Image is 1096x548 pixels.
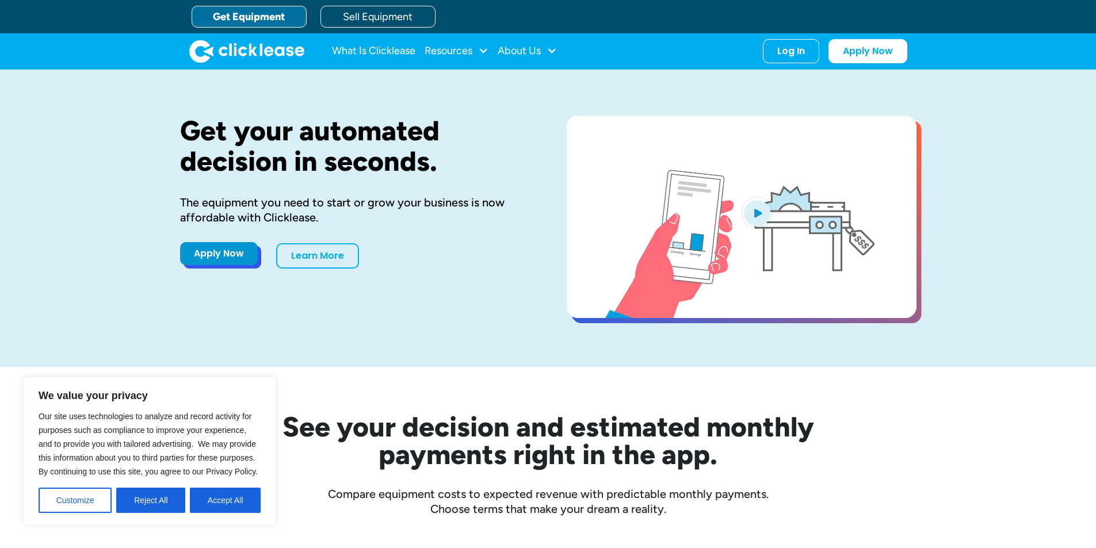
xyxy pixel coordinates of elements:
a: open lightbox [567,116,916,318]
a: Get Equipment [192,6,307,28]
div: Resources [425,40,488,63]
div: The equipment you need to start or grow your business is now affordable with Clicklease. [180,195,530,225]
h1: Get your automated decision in seconds. [180,116,530,177]
img: Blue play button logo on a light blue circular background [742,197,773,229]
span: Our site uses technologies to analyze and record activity for purposes such as compliance to impr... [39,412,258,476]
button: Reject All [116,488,185,513]
div: Log In [777,45,805,57]
h2: See your decision and estimated monthly payments right in the app. [226,413,870,468]
a: home [189,40,304,63]
a: Learn More [276,243,359,269]
div: We value your privacy [23,377,276,525]
div: About Us [498,40,557,63]
a: Apply Now [180,242,258,265]
button: Customize [39,488,112,513]
p: We value your privacy [39,389,261,403]
a: Apply Now [828,39,907,63]
img: Clicklease logo [189,40,304,63]
a: What Is Clicklease [332,40,415,63]
button: Accept All [190,488,261,513]
div: Compare equipment costs to expected revenue with predictable monthly payments. Choose terms that ... [180,486,916,516]
a: Sell Equipment [320,6,436,28]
